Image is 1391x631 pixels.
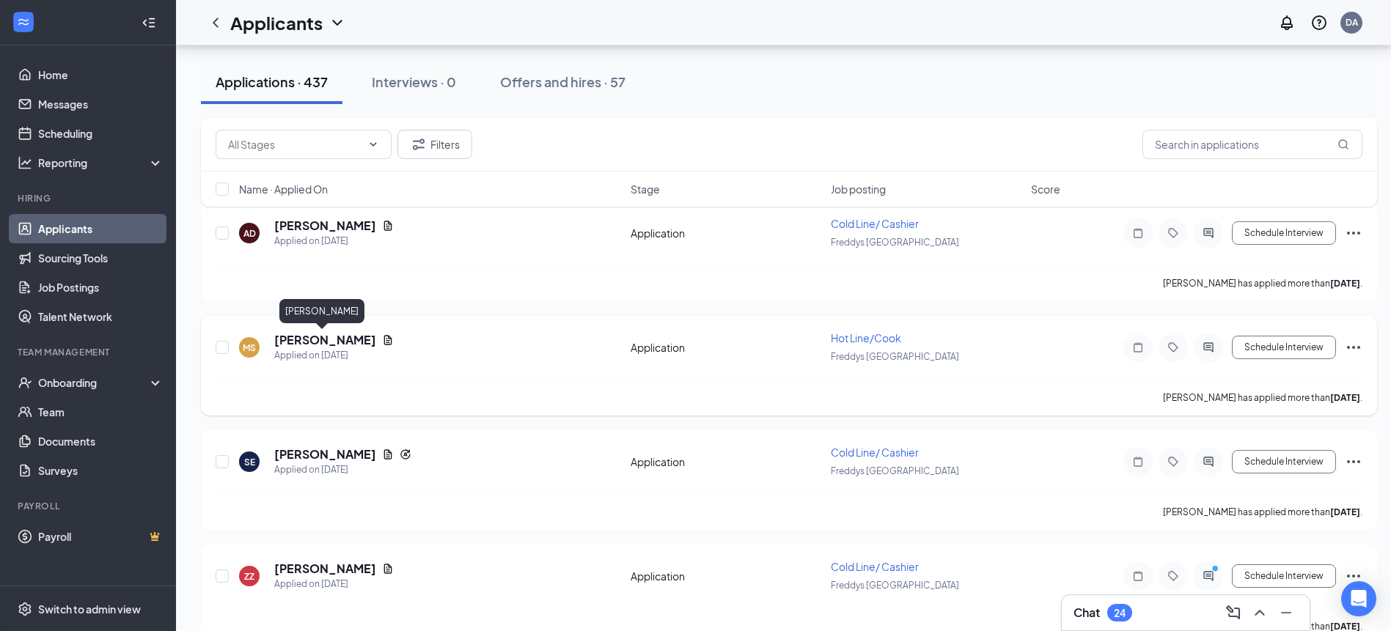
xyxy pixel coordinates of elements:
[631,340,822,355] div: Application
[1163,506,1362,518] p: [PERSON_NAME] has applied more than .
[216,73,328,91] div: Applications · 437
[1330,278,1360,289] b: [DATE]
[38,522,164,551] a: PayrollCrown
[631,454,822,469] div: Application
[1330,392,1360,403] b: [DATE]
[1164,456,1182,468] svg: Tag
[38,456,164,485] a: Surveys
[1232,336,1336,359] button: Schedule Interview
[410,136,427,153] svg: Filter
[1164,570,1182,582] svg: Tag
[1248,601,1271,624] button: ChevronUp
[372,73,456,91] div: Interviews · 0
[397,130,472,159] button: Filter Filters
[274,462,411,477] div: Applied on [DATE]
[631,569,822,583] div: Application
[38,302,164,331] a: Talent Network
[38,119,164,148] a: Scheduling
[38,155,164,170] div: Reporting
[1073,605,1100,621] h3: Chat
[1164,227,1182,239] svg: Tag
[1163,391,1362,404] p: [PERSON_NAME] has applied more than .
[1341,581,1376,616] div: Open Intercom Messenger
[18,346,161,358] div: Team Management
[1337,139,1349,150] svg: MagnifyingGlass
[244,570,254,583] div: ZZ
[1200,342,1217,353] svg: ActiveChat
[1142,130,1362,159] input: Search in applications
[831,465,959,476] span: Freddys [GEOGRAPHIC_DATA]
[631,182,660,196] span: Stage
[38,427,164,456] a: Documents
[274,332,376,348] h5: [PERSON_NAME]
[1232,450,1336,473] button: Schedule Interview
[382,334,394,346] svg: Document
[1208,564,1226,576] svg: PrimaryDot
[831,182,886,196] span: Job posting
[38,602,141,616] div: Switch to admin view
[1346,16,1358,29] div: DA
[1129,227,1147,239] svg: Note
[367,139,379,150] svg: ChevronDown
[38,273,164,302] a: Job Postings
[1330,506,1360,517] b: [DATE]
[38,397,164,427] a: Team
[1031,182,1060,196] span: Score
[1129,342,1147,353] svg: Note
[228,136,361,152] input: All Stages
[243,227,256,240] div: AD
[18,500,161,512] div: Payroll
[400,449,411,460] svg: Reapply
[207,14,224,32] svg: ChevronLeft
[274,561,376,577] h5: [PERSON_NAME]
[831,217,919,230] span: Cold Line/ Cashier
[1277,604,1295,621] svg: Minimize
[1232,221,1336,245] button: Schedule Interview
[1225,604,1242,621] svg: ComposeMessage
[1345,453,1362,471] svg: Ellipses
[831,446,919,459] span: Cold Line/ Cashier
[1164,342,1182,353] svg: Tag
[382,563,394,575] svg: Document
[1114,607,1126,619] div: 24
[274,218,376,234] h5: [PERSON_NAME]
[16,15,31,29] svg: WorkstreamLogo
[1274,601,1298,624] button: Minimize
[329,14,346,32] svg: ChevronDown
[831,580,959,591] span: Freddys [GEOGRAPHIC_DATA]
[274,234,394,248] div: Applied on [DATE]
[38,375,151,390] div: Onboarding
[274,348,394,363] div: Applied on [DATE]
[38,243,164,273] a: Sourcing Tools
[831,351,959,362] span: Freddys [GEOGRAPHIC_DATA]
[244,456,255,468] div: SE
[239,182,328,196] span: Name · Applied On
[1251,604,1269,621] svg: ChevronUp
[382,220,394,232] svg: Document
[382,449,394,460] svg: Document
[1200,456,1217,468] svg: ActiveChat
[18,602,32,616] svg: Settings
[1345,339,1362,356] svg: Ellipses
[38,89,164,119] a: Messages
[18,375,32,390] svg: UserCheck
[279,299,364,323] div: [PERSON_NAME]
[243,342,256,354] div: MS
[230,10,323,35] h1: Applicants
[1129,570,1147,582] svg: Note
[1310,14,1328,32] svg: QuestionInfo
[831,560,919,573] span: Cold Line/ Cashier
[18,192,161,204] div: Hiring
[1232,564,1336,588] button: Schedule Interview
[38,214,164,243] a: Applicants
[142,15,156,30] svg: Collapse
[500,73,625,91] div: Offers and hires · 57
[274,577,394,591] div: Applied on [DATE]
[1278,14,1296,32] svg: Notifications
[1222,601,1245,624] button: ComposeMessage
[831,331,901,344] span: Hot Line/Cook
[631,226,822,240] div: Application
[1200,570,1217,582] svg: ActiveChat
[1345,567,1362,585] svg: Ellipses
[1129,456,1147,468] svg: Note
